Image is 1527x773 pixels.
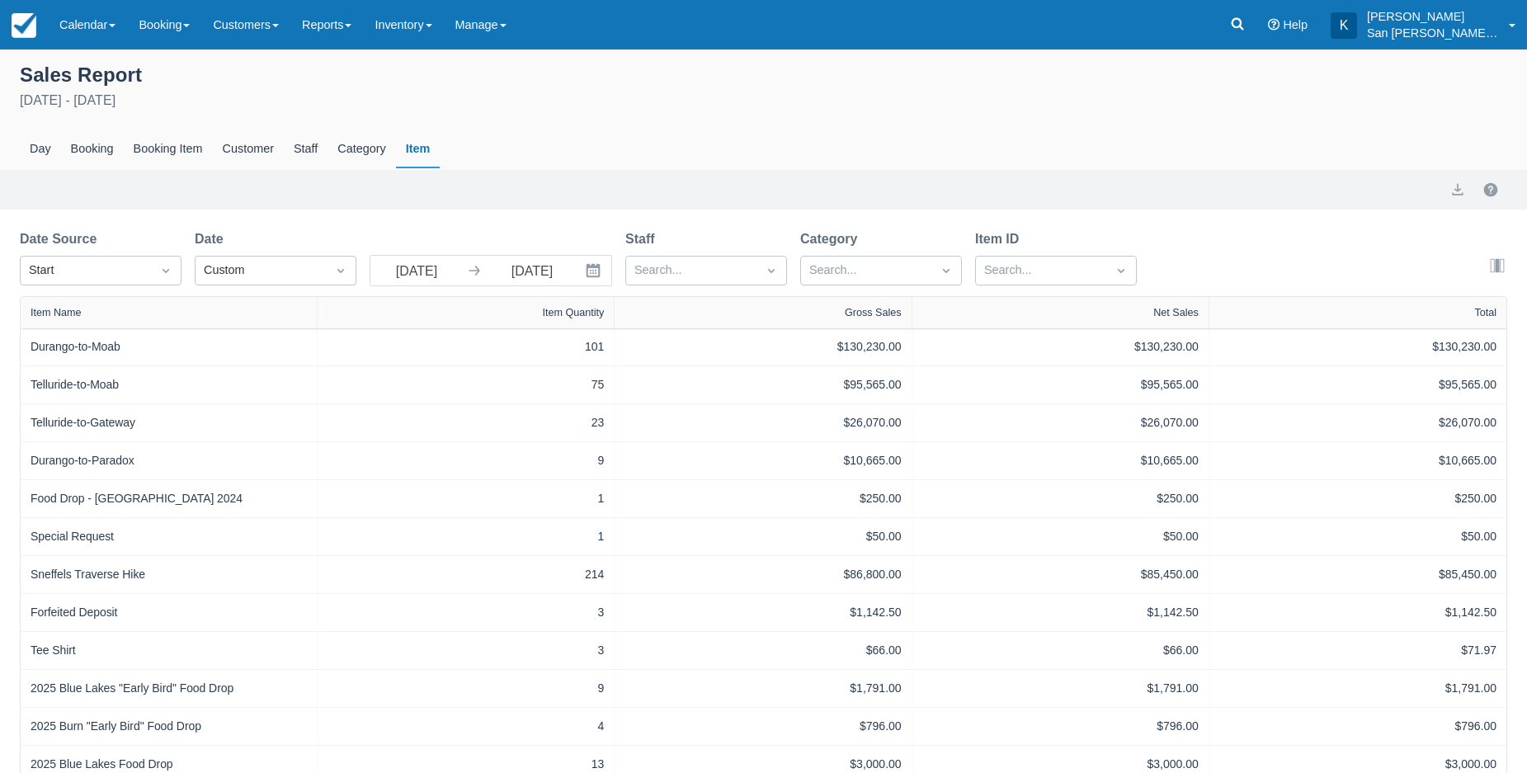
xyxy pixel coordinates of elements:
[1219,566,1496,583] div: $85,450.00
[61,130,124,168] div: Booking
[332,262,349,279] span: Dropdown icon
[578,256,611,285] button: Interact with the calendar and add the check-in date for your trip.
[213,130,284,168] div: Customer
[1219,528,1496,545] div: $50.00
[922,490,1199,507] div: $250.00
[486,256,578,285] input: End Date
[1367,25,1499,41] p: San [PERSON_NAME] Hut Systems
[20,229,103,249] label: Date Source
[624,528,901,545] div: $50.00
[922,566,1199,583] div: $85,450.00
[624,604,901,621] div: $1,142.50
[1283,18,1308,31] span: Help
[370,256,463,285] input: Start Date
[1219,490,1496,507] div: $250.00
[624,642,901,659] div: $66.00
[328,130,395,168] div: Category
[624,338,901,356] div: $130,230.00
[204,262,318,280] div: Custom
[800,229,864,249] label: Category
[31,604,117,621] a: Forfeited Deposit
[1219,642,1496,659] div: $71.97
[922,756,1199,773] div: $3,000.00
[20,91,1507,111] div: [DATE] - [DATE]
[922,338,1199,356] div: $130,230.00
[1219,338,1496,356] div: $130,230.00
[328,566,604,583] div: 214
[624,414,901,431] div: $26,070.00
[31,680,233,697] a: 2025 Blue Lakes "Early Bird" Food Drop
[328,680,604,697] div: 9
[328,528,604,545] div: 1
[328,756,604,773] div: 13
[922,376,1199,394] div: $95,565.00
[31,338,120,356] a: Durango-to-Moab
[922,604,1199,621] div: $1,142.50
[922,680,1199,697] div: $1,791.00
[396,130,441,168] div: Item
[328,414,604,431] div: 23
[31,528,114,545] a: Special Request
[922,528,1199,545] div: $50.00
[1448,180,1468,200] button: export
[975,229,1025,249] label: Item ID
[31,490,243,507] a: Food Drop - [GEOGRAPHIC_DATA] 2024
[1219,414,1496,431] div: $26,070.00
[1474,307,1496,318] div: Total
[1219,604,1496,621] div: $1,142.50
[328,718,604,735] div: 4
[20,59,1507,87] div: Sales Report
[845,307,902,318] div: Gross Sales
[543,307,605,318] div: Item Quantity
[284,130,328,168] div: Staff
[29,262,143,280] div: Start
[1331,12,1357,39] div: K
[328,490,604,507] div: 1
[328,642,604,659] div: 3
[328,338,604,356] div: 101
[922,414,1199,431] div: $26,070.00
[31,566,145,583] a: Sneffels Traverse Hike
[20,130,61,168] div: Day
[763,262,780,279] span: Dropdown icon
[158,262,174,279] span: Dropdown icon
[1219,452,1496,469] div: $10,665.00
[1219,756,1496,773] div: $3,000.00
[1219,680,1496,697] div: $1,791.00
[124,130,213,168] div: Booking Item
[624,756,901,773] div: $3,000.00
[1219,376,1496,394] div: $95,565.00
[938,262,954,279] span: Dropdown icon
[624,718,901,735] div: $796.00
[624,490,901,507] div: $250.00
[624,680,901,697] div: $1,791.00
[31,642,76,659] a: Tee Shirt
[328,452,604,469] div: 9
[12,13,36,38] img: checkfront-main-nav-mini-logo.png
[31,307,82,318] div: Item Name
[922,642,1199,659] div: $66.00
[624,376,901,394] div: $95,565.00
[31,452,134,469] a: Durango-to-Paradox
[195,229,230,249] label: Date
[31,756,173,773] a: 2025 Blue Lakes Food Drop
[1268,19,1280,31] i: Help
[31,376,119,394] a: Telluride-to-Moab
[328,604,604,621] div: 3
[328,376,604,394] div: 75
[31,414,135,431] a: Telluride-to-Gateway
[922,718,1199,735] div: $796.00
[1367,8,1499,25] p: [PERSON_NAME]
[624,566,901,583] div: $86,800.00
[922,452,1199,469] div: $10,665.00
[1113,262,1129,279] span: Dropdown icon
[31,718,201,735] a: 2025 Burn "Early Bird" Food Drop
[624,452,901,469] div: $10,665.00
[1219,718,1496,735] div: $796.00
[625,229,662,249] label: Staff
[1153,307,1199,318] div: Net Sales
